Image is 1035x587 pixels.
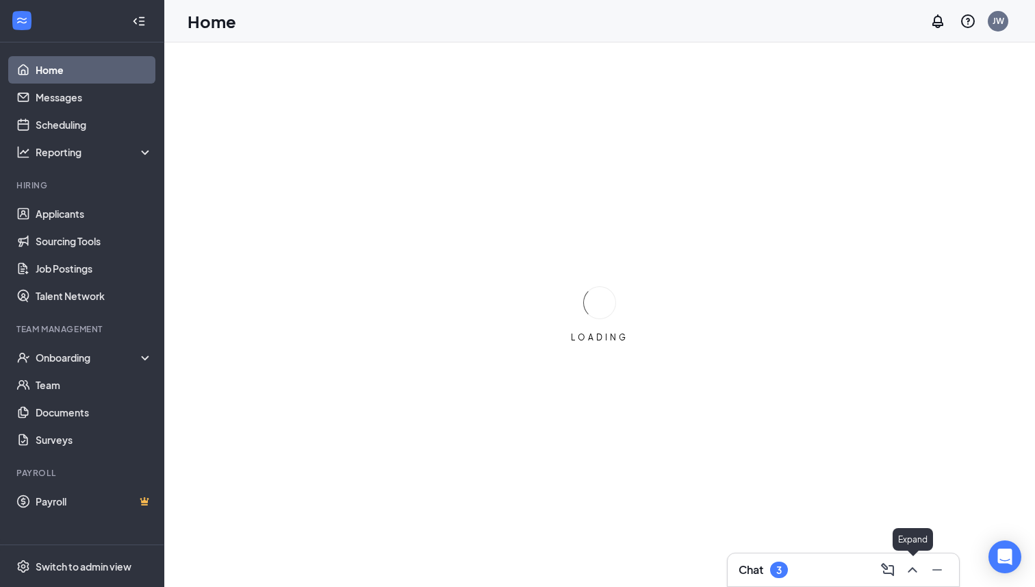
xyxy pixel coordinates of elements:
button: ChevronUp [902,559,923,581]
a: Applicants [36,200,153,227]
svg: ChevronUp [904,562,921,578]
a: Documents [36,399,153,426]
button: ComposeMessage [877,559,899,581]
svg: QuestionInfo [960,13,976,29]
div: Reporting [36,145,153,159]
svg: Analysis [16,145,30,159]
div: Payroll [16,467,150,479]
div: JW [993,15,1004,27]
svg: UserCheck [16,351,30,364]
div: 3 [776,564,782,576]
svg: Settings [16,560,30,573]
a: Messages [36,84,153,111]
svg: ComposeMessage [880,562,896,578]
div: Hiring [16,179,150,191]
div: Onboarding [36,351,141,364]
svg: Collapse [132,14,146,28]
div: Open Intercom Messenger [988,540,1021,573]
a: Surveys [36,426,153,453]
div: LOADING [565,332,634,343]
a: Job Postings [36,255,153,282]
div: Switch to admin view [36,560,131,573]
a: Team [36,371,153,399]
a: PayrollCrown [36,488,153,515]
svg: WorkstreamLogo [15,14,29,27]
a: Sourcing Tools [36,227,153,255]
a: Talent Network [36,282,153,310]
div: Team Management [16,323,150,335]
a: Scheduling [36,111,153,138]
svg: Notifications [930,13,946,29]
h3: Chat [739,562,763,577]
button: Minimize [926,559,948,581]
a: Home [36,56,153,84]
div: Expand [893,528,933,551]
svg: Minimize [929,562,945,578]
h1: Home [188,10,236,33]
